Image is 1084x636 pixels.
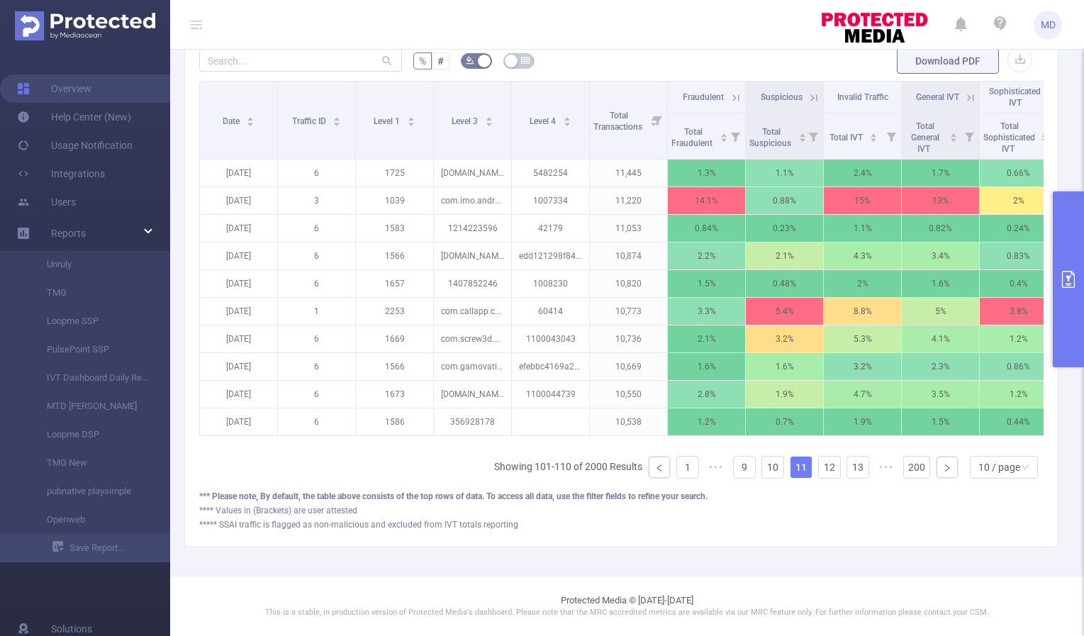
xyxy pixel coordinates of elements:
li: 12 [818,456,841,479]
span: ••• [705,456,727,479]
p: 1.5% [902,408,979,435]
p: com.screw3d.match.nuts.bolts.pin.jam.away.puzzle [434,325,511,352]
p: 1673 [356,381,433,408]
p: 1.2% [668,408,745,435]
p: 2.3% [902,353,979,380]
div: Sort [949,131,958,140]
p: 6 [278,160,355,186]
i: icon: caret-up [563,115,571,119]
p: 1725 [356,160,433,186]
i: icon: caret-up [407,115,415,119]
i: icon: caret-down [870,136,878,140]
p: 1007334 [512,187,589,214]
p: 1.6% [746,353,823,380]
p: 8.8% [824,298,901,325]
i: Filter menu [959,113,979,159]
li: 11 [790,456,812,479]
p: 3.4% [902,242,979,269]
li: 13 [846,456,869,479]
p: 1 [278,298,355,325]
p: 5% [902,298,979,325]
p: 3.5% [902,381,979,408]
p: 0.84% [668,215,745,242]
span: Total IVT [829,133,865,143]
p: 10,820 [590,270,667,297]
span: Total General IVT [911,121,939,154]
p: 1.6% [902,270,979,297]
p: 6 [278,215,355,242]
a: Loopme SSP [28,307,153,335]
span: Suspicious [761,92,803,102]
p: 1566 [356,353,433,380]
i: icon: table [521,56,530,65]
p: 10,538 [590,408,667,435]
span: # [437,55,444,67]
p: 0.44% [980,408,1057,435]
p: 0.88% [746,187,823,214]
a: Reports [51,219,86,247]
i: Filter menu [1037,113,1057,159]
p: com.callapp.contacts [434,298,511,325]
p: 1.9% [824,408,901,435]
p: 4.3% [824,242,901,269]
p: 6 [278,270,355,297]
p: com.imo.android.imoim [434,187,511,214]
li: 1 [676,456,699,479]
p: [DOMAIN_NAME] [434,242,511,269]
span: Sophisticated IVT [989,87,1041,108]
p: 0.24% [980,215,1057,242]
p: 2% [824,270,901,297]
footer: Protected Media © [DATE]-[DATE] [170,576,1084,636]
p: 6 [278,353,355,380]
p: 10,874 [590,242,667,269]
div: Sort [798,131,807,140]
a: 12 [819,457,840,478]
p: 1.1% [824,215,901,242]
p: 1100044739 [512,381,589,408]
a: 11 [790,457,812,478]
p: 3.3% [668,298,745,325]
span: Total Fraudulent [671,127,715,148]
p: 1008230 [512,270,589,297]
p: 11,053 [590,215,667,242]
p: 5.3% [824,325,901,352]
li: Next Page [936,456,959,479]
p: [DATE] [200,242,277,269]
p: 6 [278,242,355,269]
i: icon: caret-down [720,136,727,140]
i: Filter menu [647,82,667,159]
i: icon: bg-colors [466,56,474,65]
a: pubnative playsimple [28,477,153,506]
p: 1.6% [668,353,745,380]
p: 4.1% [902,325,979,352]
p: 0.82% [902,215,979,242]
span: Level 3 [452,116,480,126]
p: [DOMAIN_NAME] [434,160,511,186]
p: 4.7% [824,381,901,408]
p: 2.8% [668,381,745,408]
p: 6 [278,381,355,408]
p: [DATE] [200,325,277,352]
div: ***** SSAI traffic is flagged as non-malicious and excluded from IVT totals reporting [199,518,1044,531]
p: 42179 [512,215,589,242]
a: Users [17,188,76,216]
span: % [419,55,426,67]
p: 1669 [356,325,433,352]
a: PulsePoint SSP [28,335,153,364]
p: 1100043043 [512,325,589,352]
i: Filter menu [803,113,823,159]
span: Level 4 [530,116,558,126]
i: icon: caret-up [720,131,727,135]
span: Level 1 [374,116,402,126]
a: 200 [904,457,929,478]
p: 1566 [356,242,433,269]
li: 9 [733,456,756,479]
button: Download PDF [897,48,999,74]
p: 10,773 [590,298,667,325]
i: icon: caret-down [333,121,341,125]
p: 2.1% [668,325,745,352]
i: icon: down [1021,463,1029,473]
p: 1214223596 [434,215,511,242]
span: ••• [875,456,898,479]
a: 9 [734,457,755,478]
